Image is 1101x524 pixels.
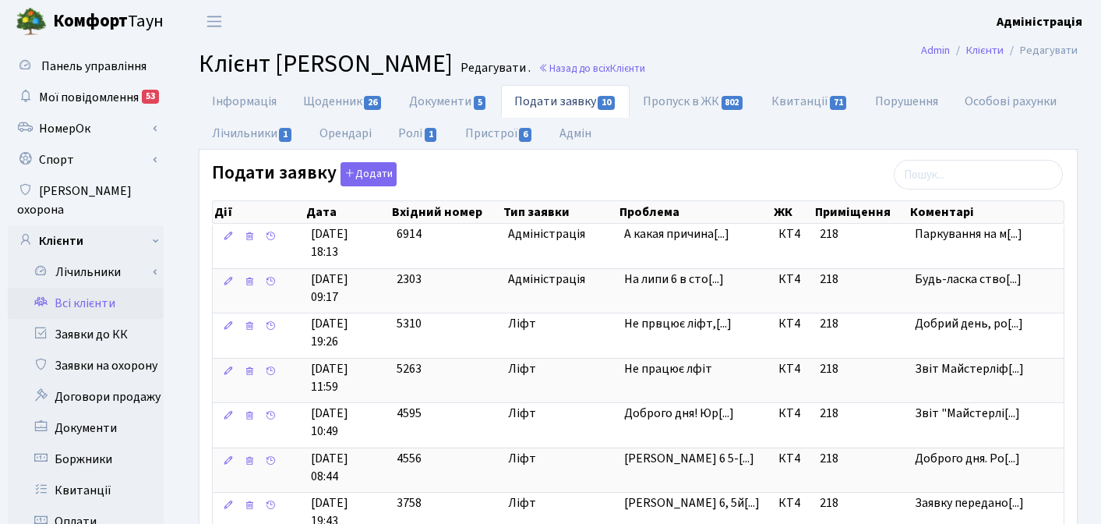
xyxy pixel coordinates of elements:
[508,494,612,512] span: Ліфт
[778,271,806,289] span: КТ4
[8,51,164,82] a: Панель управління
[397,315,422,332] span: 5310
[305,201,390,223] th: Дата
[778,405,806,423] span: КТ4
[53,9,128,34] b: Комфорт
[820,225,838,243] span: 218
[341,162,397,186] button: Подати заявку
[397,494,422,512] span: 3758
[915,450,1020,467] span: Доброго дня. Ро[...]
[311,360,384,396] span: [DATE] 11:59
[820,405,838,422] span: 218
[624,360,766,378] span: Не працює лфіт
[397,225,422,243] span: 6914
[8,319,164,350] a: Заявки до КК
[474,96,486,110] span: 5
[624,271,724,288] span: На липи 6 в сто[...]
[279,128,291,142] span: 1
[502,201,619,223] th: Тип заявки
[618,201,772,223] th: Проблема
[915,271,1022,288] span: Будь-ласка ство[...]
[862,85,951,118] a: Порушення
[397,271,422,288] span: 2303
[397,405,422,422] span: 4595
[390,201,501,223] th: Вхідний номер
[311,315,384,351] span: [DATE] 19:26
[8,144,164,175] a: Спорт
[820,494,838,512] span: 218
[915,315,1023,332] span: Добрий день, ро[...]
[624,450,754,467] span: [PERSON_NAME] 6 5-[...]
[546,117,605,150] a: Адмін
[396,85,500,118] a: Документи
[1004,42,1078,59] li: Редагувати
[425,128,437,142] span: 1
[311,450,384,486] span: [DATE] 08:44
[820,450,838,467] span: 218
[630,85,757,118] a: Пропуск в ЖК
[820,315,838,332] span: 218
[142,90,159,104] div: 53
[508,360,612,378] span: Ліфт
[758,85,862,118] a: Квитанції
[915,405,1020,422] span: Звіт "Майстерлі[...]
[452,117,546,150] a: Пристрої
[915,360,1024,377] span: Звіт Майстерліф[...]
[508,450,612,468] span: Ліфт
[41,58,146,75] span: Панель управління
[199,85,290,118] a: Інформація
[385,117,451,150] a: Ролі
[610,61,645,76] span: Клієнти
[337,160,397,187] a: Додати
[778,315,806,333] span: КТ4
[306,117,385,150] a: Орендарі
[778,360,806,378] span: КТ4
[8,113,164,144] a: НомерОк
[16,6,47,37] img: logo.png
[624,225,729,243] span: А какая причина[...]
[820,271,838,288] span: 218
[18,257,164,288] a: Лічильники
[364,96,381,110] span: 26
[508,405,612,423] span: Ліфт
[195,9,234,34] button: Переключити навігацію
[598,96,615,110] span: 10
[8,82,164,113] a: Мої повідомлення53
[8,381,164,412] a: Договори продажу
[508,225,612,243] span: Адміністрація
[457,61,531,76] small: Редагувати .
[501,85,630,118] a: Подати заявку
[997,12,1082,31] a: Адміністрація
[997,13,1082,30] b: Адміністрація
[624,315,732,332] span: Не првцює ліфт,[...]
[778,225,806,243] span: КТ4
[830,96,847,110] span: 71
[966,42,1004,58] a: Клієнти
[311,225,384,261] span: [DATE] 18:13
[519,128,531,142] span: 6
[772,201,813,223] th: ЖК
[813,201,909,223] th: Приміщення
[8,444,164,475] a: Боржники
[921,42,950,58] a: Admin
[53,9,164,35] span: Таун
[311,271,384,306] span: [DATE] 09:17
[199,46,453,82] span: Клієнт [PERSON_NAME]
[898,34,1101,67] nav: breadcrumb
[508,271,612,289] span: Адміністрація
[778,450,806,468] span: КТ4
[8,288,164,319] a: Всі клієнти
[213,201,305,223] th: Дії
[538,61,645,76] a: Назад до всіхКлієнти
[915,494,1024,512] span: Заявку передано[...]
[624,405,734,422] span: Доброго дня! Юр[...]
[8,175,164,225] a: [PERSON_NAME] охорона
[290,85,396,118] a: Щоденник
[951,85,1070,118] a: Особові рахунки
[722,96,743,110] span: 802
[624,494,760,512] span: [PERSON_NAME] 6, 5й[...]
[915,225,1022,243] span: Паркування на м[...]
[820,360,838,377] span: 218
[8,350,164,381] a: Заявки на охорону
[778,494,806,512] span: КТ4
